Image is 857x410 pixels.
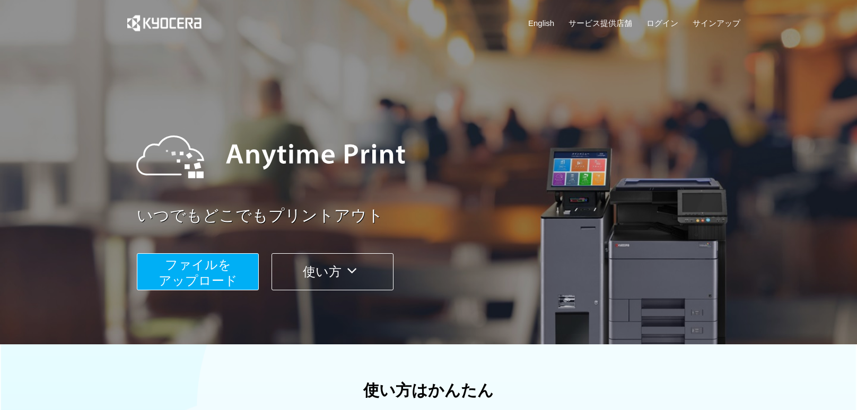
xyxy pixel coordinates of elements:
button: ファイルを​​アップロード [137,253,259,290]
a: ログイン [646,17,678,29]
a: いつでもどこでもプリントアウト [137,204,747,227]
a: サービス提供店舗 [569,17,632,29]
button: 使い方 [272,253,393,290]
span: ファイルを ​​アップロード [159,257,238,288]
a: English [528,17,554,29]
a: サインアップ [693,17,740,29]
